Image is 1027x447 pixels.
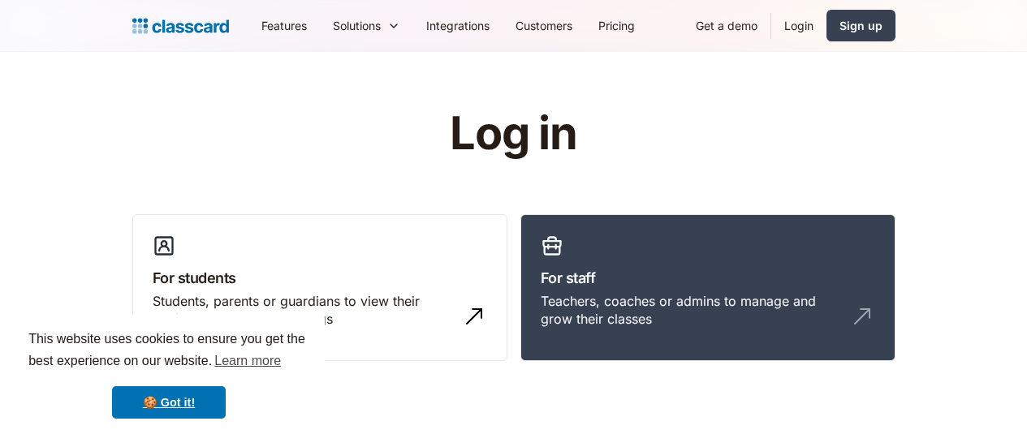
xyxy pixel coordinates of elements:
a: Customers [503,7,585,44]
h1: Log in [256,109,771,159]
span: This website uses cookies to ensure you get the best experience on our website. [28,329,309,373]
h3: For staff [541,267,875,289]
div: cookieconsent [13,314,325,434]
a: Login [771,7,826,44]
a: Pricing [585,7,648,44]
h3: For students [153,267,487,289]
a: dismiss cookie message [112,386,226,419]
div: Solutions [333,17,381,34]
div: Solutions [320,7,413,44]
a: learn more about cookies [212,349,283,373]
div: Sign up [839,17,882,34]
a: For staffTeachers, coaches or admins to manage and grow their classes [520,214,895,362]
a: home [132,15,229,37]
a: Sign up [826,10,895,41]
a: Get a demo [683,7,770,44]
a: Integrations [413,7,503,44]
div: Teachers, coaches or admins to manage and grow their classes [541,292,843,329]
a: For studentsStudents, parents or guardians to view their profile and manage bookings [132,214,507,362]
div: Students, parents or guardians to view their profile and manage bookings [153,292,455,329]
a: Features [248,7,320,44]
